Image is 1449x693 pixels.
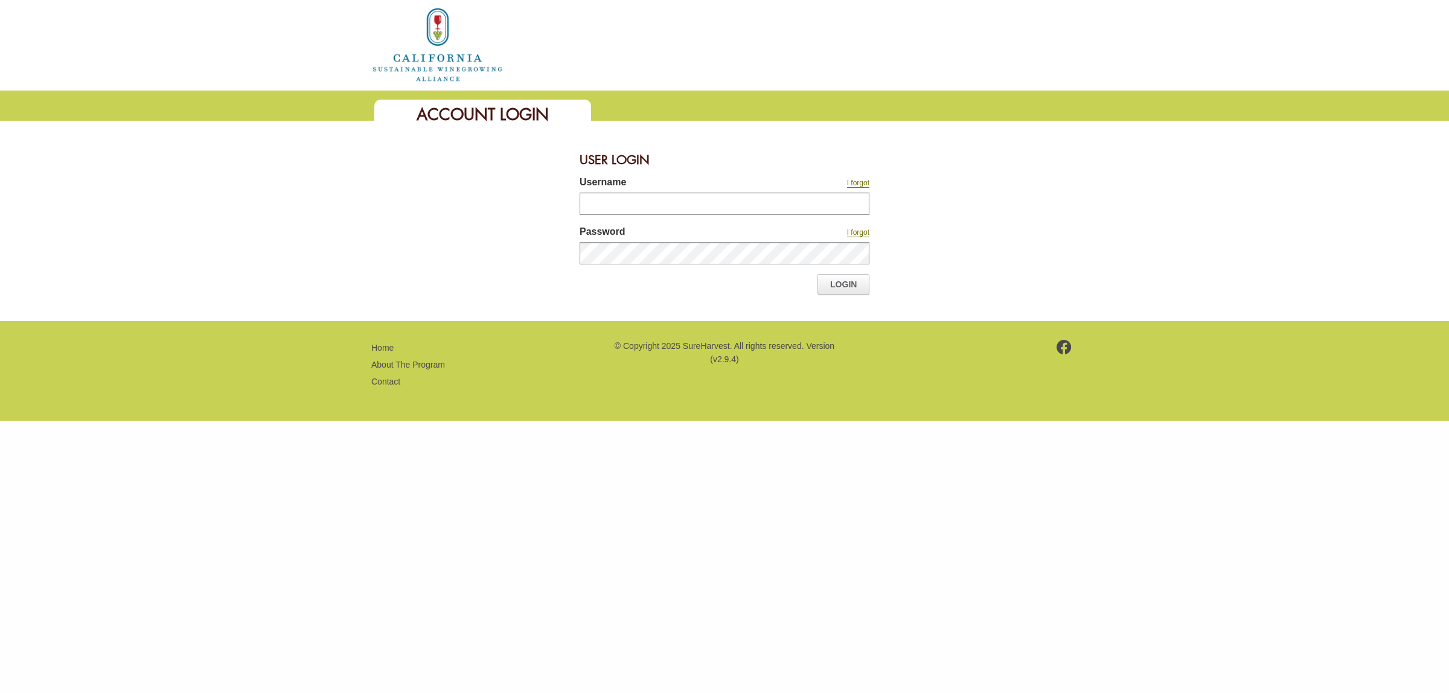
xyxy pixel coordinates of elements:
div: User Login [580,145,869,175]
img: logo_cswa2x.png [371,6,504,83]
label: Password [580,225,767,242]
a: About The Program [371,360,445,369]
a: I forgot [847,228,869,237]
a: Login [817,274,869,295]
p: © Copyright 2025 SureHarvest. All rights reserved. Version (v2.9.4) [613,339,836,366]
label: Username [580,175,767,193]
a: I forgot [847,179,869,188]
a: Home [371,343,394,353]
a: Contact [371,377,400,386]
img: footer-facebook.png [1057,340,1072,354]
span: Account Login [417,104,549,125]
a: Home [371,39,504,49]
